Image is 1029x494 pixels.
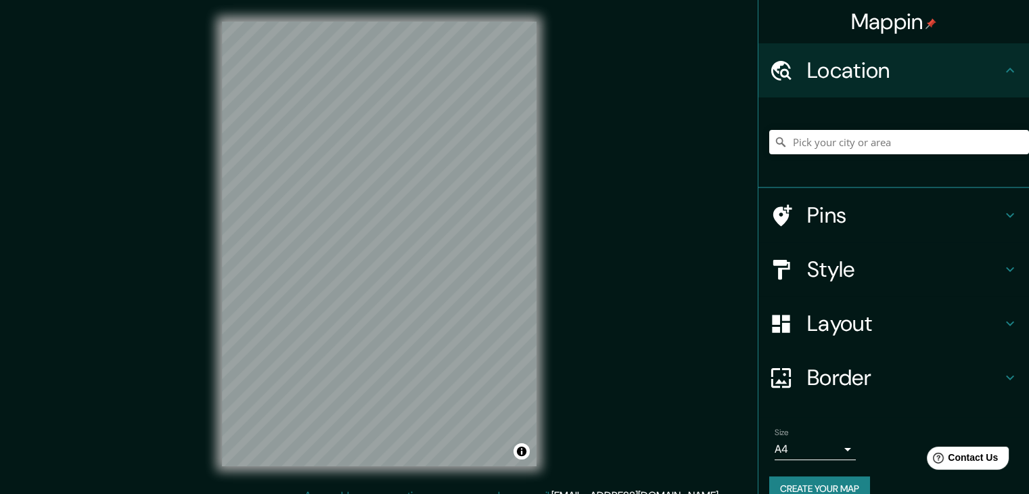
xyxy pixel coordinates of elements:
img: pin-icon.png [925,18,936,29]
iframe: Help widget launcher [909,441,1014,479]
canvas: Map [222,22,536,466]
div: Style [758,242,1029,296]
div: A4 [775,439,856,460]
div: Layout [758,296,1029,351]
h4: Style [807,256,1002,283]
input: Pick your city or area [769,130,1029,154]
h4: Location [807,57,1002,84]
h4: Border [807,364,1002,391]
div: Pins [758,188,1029,242]
h4: Layout [807,310,1002,337]
h4: Pins [807,202,1002,229]
label: Size [775,427,789,439]
button: Toggle attribution [513,443,530,459]
div: Location [758,43,1029,97]
h4: Mappin [851,8,937,35]
div: Border [758,351,1029,405]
